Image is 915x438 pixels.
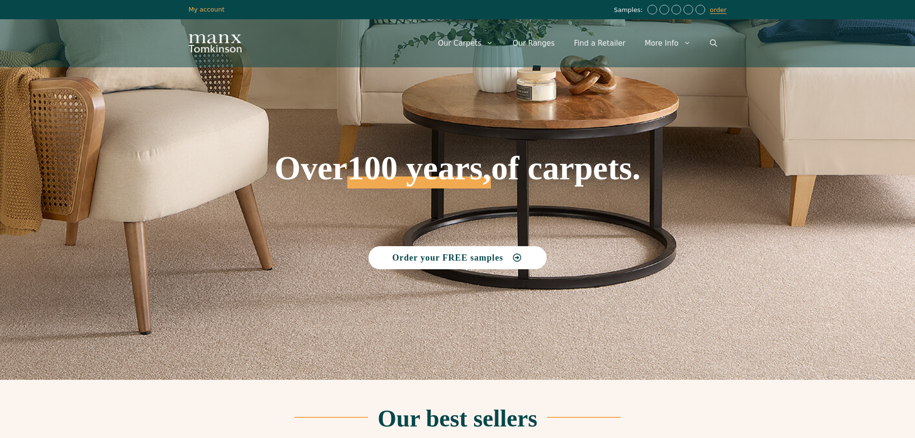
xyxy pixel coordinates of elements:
a: Find a Retailer [564,29,635,58]
a: Our Ranges [503,29,564,58]
a: order [710,6,727,14]
span: 100 years, [347,160,491,188]
a: My account [189,6,225,13]
a: More Info [635,29,700,58]
a: Our Carpets [428,29,503,58]
h1: Over of carpets. [189,82,727,188]
a: Order your FREE samples [368,246,547,269]
h2: Our best sellers [378,406,537,430]
img: Manx Tomkinson [189,34,242,52]
a: Open Search Bar [700,29,727,58]
span: Samples: [614,6,645,14]
nav: Primary [428,29,727,58]
span: Order your FREE samples [392,253,503,262]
